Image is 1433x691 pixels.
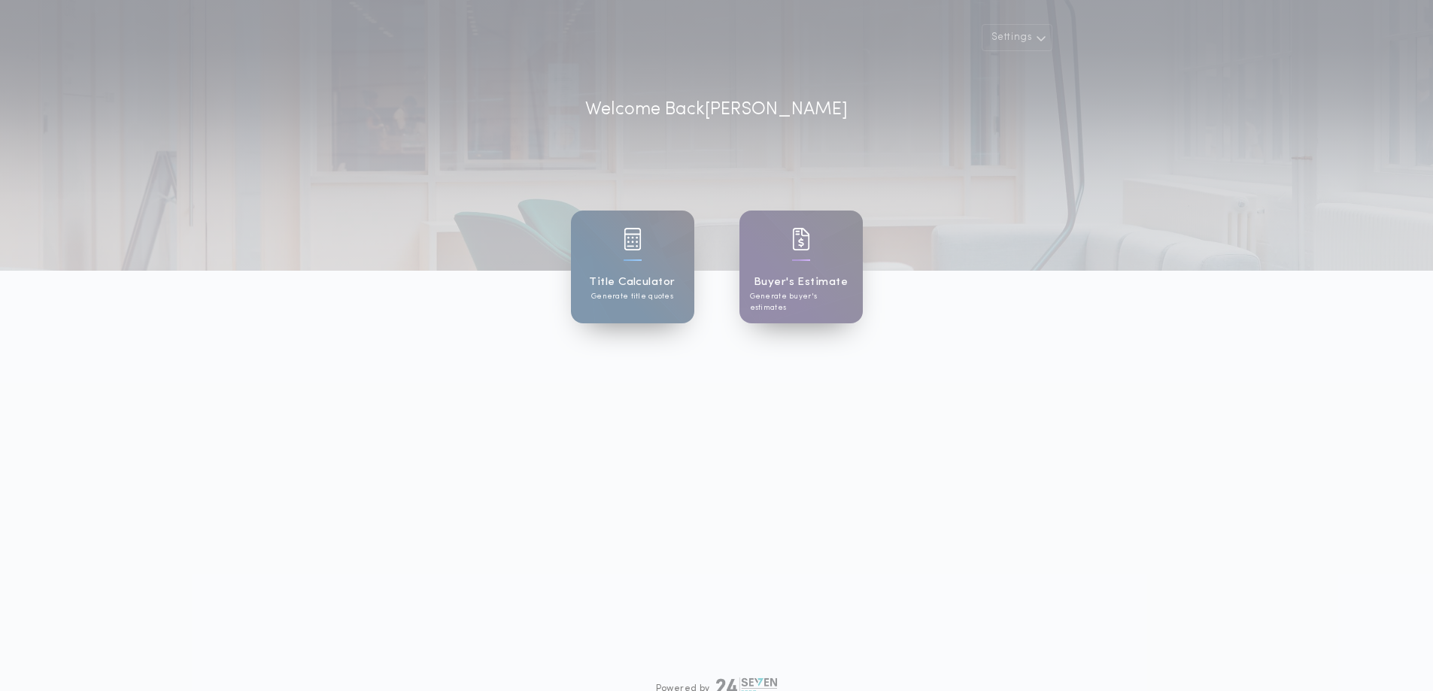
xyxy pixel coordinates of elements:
[982,24,1052,51] button: Settings
[624,228,642,250] img: card icon
[750,291,852,314] p: Generate buyer's estimates
[754,274,848,291] h1: Buyer's Estimate
[591,291,673,302] p: Generate title quotes
[571,211,694,323] a: card iconTitle CalculatorGenerate title quotes
[589,274,675,291] h1: Title Calculator
[792,228,810,250] img: card icon
[739,211,863,323] a: card iconBuyer's EstimateGenerate buyer's estimates
[585,96,848,123] p: Welcome Back [PERSON_NAME]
